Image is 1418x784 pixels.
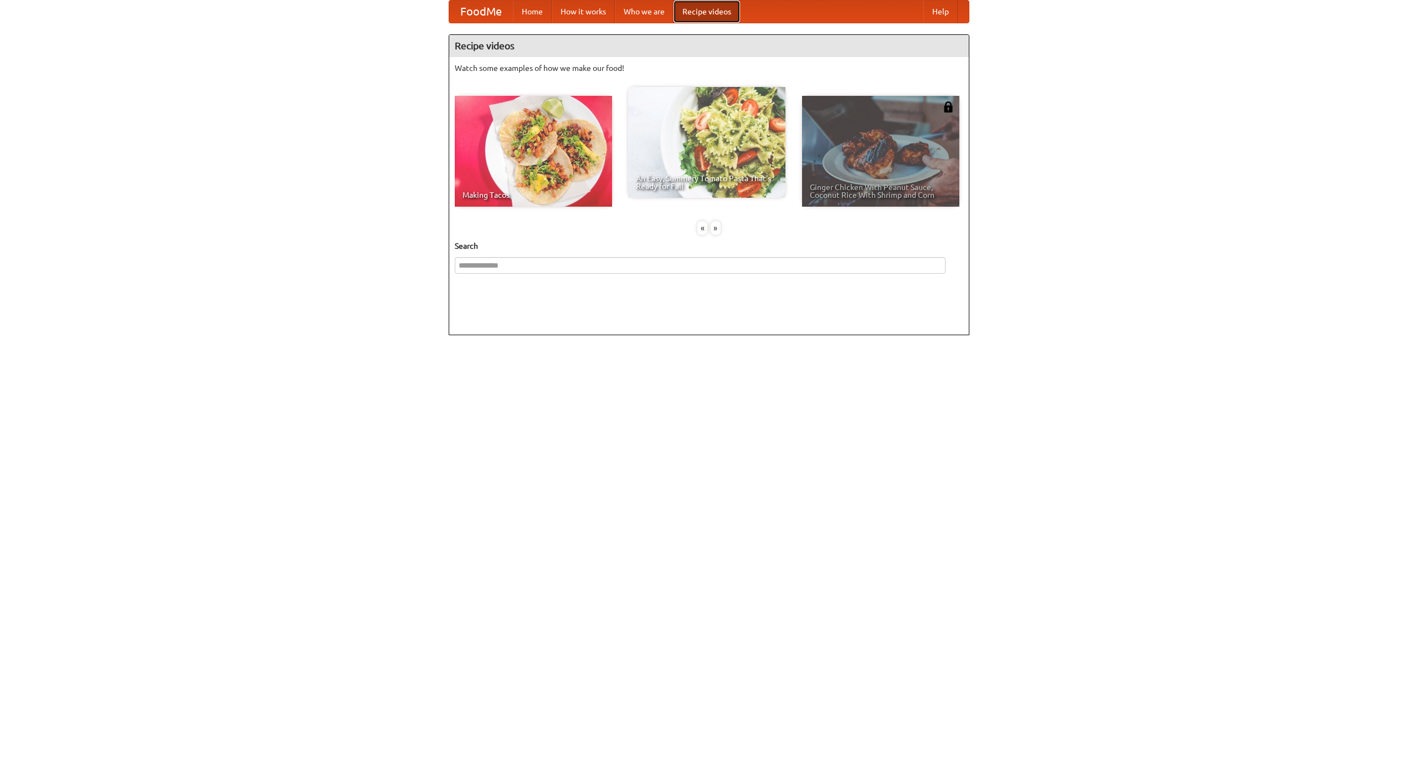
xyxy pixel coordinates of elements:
h5: Search [455,240,963,252]
span: An Easy, Summery Tomato Pasta That's Ready for Fall [636,175,778,190]
a: How it works [552,1,615,23]
a: Home [513,1,552,23]
p: Watch some examples of how we make our food! [455,63,963,74]
a: FoodMe [449,1,513,23]
a: Help [923,1,958,23]
span: Making Tacos [463,191,604,199]
div: « [697,221,707,235]
a: Recipe videos [674,1,740,23]
img: 483408.png [943,101,954,112]
a: An Easy, Summery Tomato Pasta That's Ready for Fall [628,87,785,198]
a: Making Tacos [455,96,612,207]
div: » [711,221,721,235]
h4: Recipe videos [449,35,969,57]
a: Who we are [615,1,674,23]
